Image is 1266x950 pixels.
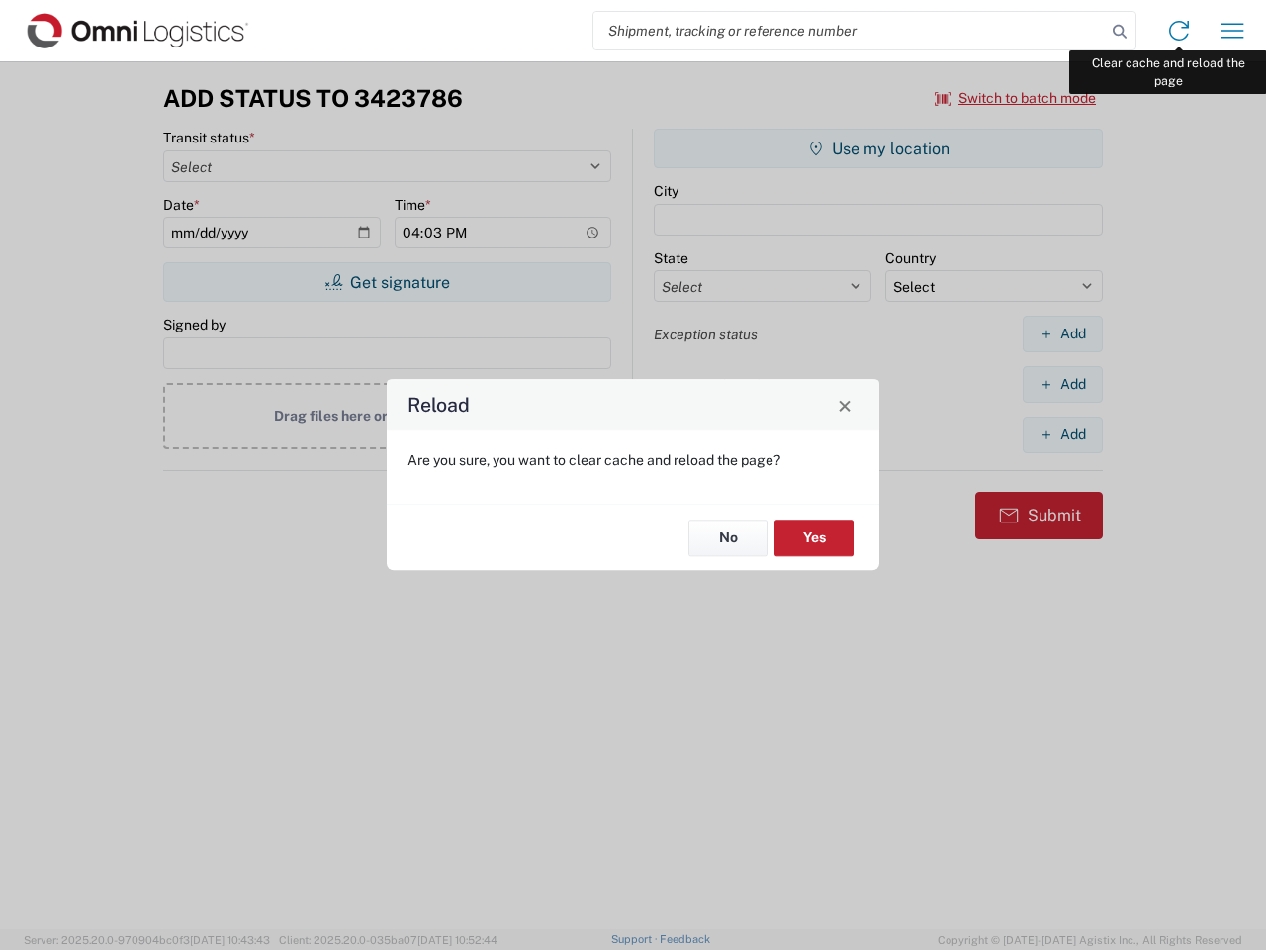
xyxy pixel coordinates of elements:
p: Are you sure, you want to clear cache and reload the page? [407,451,859,469]
button: No [688,520,768,556]
h4: Reload [407,391,470,420]
button: Close [831,391,859,419]
button: Yes [774,520,854,556]
input: Shipment, tracking or reference number [593,12,1106,49]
